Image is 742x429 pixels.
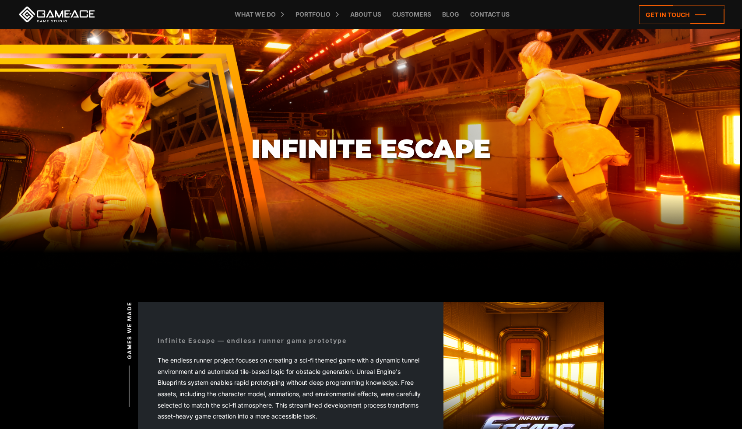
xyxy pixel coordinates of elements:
div: Infinite Escape — endless runner game prototype [158,336,347,345]
a: Get in touch [639,5,724,24]
h1: Infinite Escape [251,135,491,163]
span: The endless runner project focuses on creating a sci-fi themed game with a dynamic tunnel environ... [158,356,421,420]
span: Games we made [126,301,134,359]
